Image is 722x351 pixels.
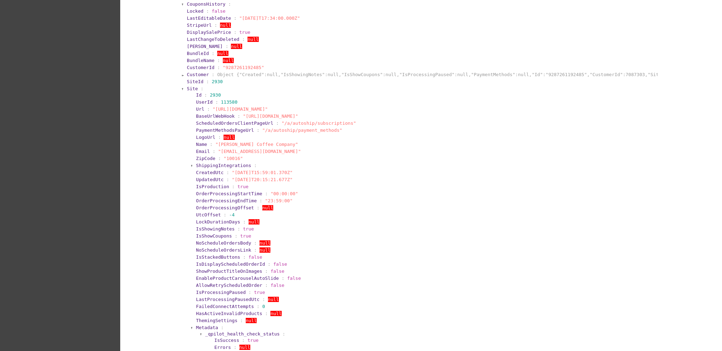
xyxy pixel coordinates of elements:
span: "/a/autoship/subscriptions" [282,121,356,126]
span: null [239,345,250,350]
span: LastEditableDate [187,16,231,21]
span: HasActiveInvalidProducts [196,311,262,316]
span: Id [196,92,202,98]
span: : [212,51,215,56]
span: : [226,170,229,175]
span: NoScheduleOrdersLink [196,247,251,253]
span: null [224,135,234,140]
span: : [207,106,210,112]
span: : [226,44,228,49]
span: _qpilot_health_check_status [205,331,280,337]
span: : [218,156,221,161]
span: : [212,72,215,77]
span: : [235,233,238,239]
span: true [247,338,258,343]
span: "/a/autoship/payment_methods" [262,128,342,133]
span: : [237,226,240,232]
span: IsShowCoupons [196,233,232,239]
span: Url [196,106,204,112]
span: ScheduledOrdersClientPageUrl [196,121,273,126]
span: UtcOffset [196,212,221,217]
span: : [257,128,259,133]
span: "[DATE]T15:59:01.370Z" [232,170,293,175]
span: : [234,345,237,350]
span: 2930 [212,79,223,84]
span: : [232,184,235,189]
span: true [237,184,248,189]
span: : [249,290,251,295]
span: : [265,283,268,288]
span: : [282,276,284,281]
span: [PERSON_NAME] [187,44,223,49]
span: null [220,23,231,28]
span: LockDurationDays [196,219,240,224]
span: : [201,86,203,91]
span: Metadata [196,325,218,330]
span: DisplaySalePrice [187,30,231,35]
span: FailedConnectAttempts [196,304,254,309]
span: : [217,65,220,70]
span: : [221,325,224,330]
span: OrderProcessingStartTime [196,191,262,196]
span: true [240,233,251,239]
span: IsShowingNotes [196,226,235,232]
span: LogoUrl [196,135,215,140]
span: IsProcessingPaused [196,290,246,295]
span: Email [196,149,210,154]
span: false [273,261,287,267]
span: 0 [262,304,265,309]
span: : [234,16,237,21]
span: "00:00:00" [270,191,298,196]
span: null [231,44,242,49]
span: "[URL][DOMAIN_NAME]" [213,106,268,112]
span: : [265,269,268,274]
span: "9287261192485" [223,65,264,70]
span: null [270,311,281,316]
span: : [210,142,213,147]
span: LastChangeToDeleted [187,37,239,42]
span: null [259,247,270,253]
span: null [217,51,228,56]
span: false [270,269,284,274]
span: : [262,297,265,302]
span: ThemingSettings [196,318,237,323]
span: null [246,318,257,323]
span: -4 [229,212,235,217]
span: ShowProductTitleOnImages [196,269,262,274]
span: : [213,149,215,154]
span: : [265,191,268,196]
span: : [243,219,246,224]
span: : [228,1,231,7]
span: BaseUrlWebHook [196,113,235,119]
span: ShippingIntegrations [196,163,251,168]
span: : [206,79,209,84]
span: "23:59:00" [265,198,293,203]
span: : [259,198,262,203]
span: : [268,261,271,267]
span: Locked [187,8,203,14]
span: BundleId [187,51,209,56]
span: ZipCode [196,156,215,161]
span: : [243,254,246,260]
span: IsSuccess [214,338,239,343]
span: : [265,311,268,316]
span: Errors [214,345,231,350]
span: Site [187,86,198,91]
span: PaymentMethodsPageUrl [196,128,254,133]
span: IsDisplayScheduledOrderId [196,261,265,267]
span: true [243,226,254,232]
span: AllowRetryScheduledOrder [196,283,262,288]
span: null [249,219,259,224]
span: false [212,8,226,14]
span: "[DATE]T17:34:00.000Z" [239,16,300,21]
span: CouponsHistory [187,1,226,7]
span: null [247,37,258,42]
span: true [254,290,265,295]
span: "10016" [224,156,243,161]
span: : [224,212,226,217]
span: 113580 [221,99,238,105]
span: "[URL][DOMAIN_NAME]" [243,113,298,119]
span: : [276,121,279,126]
span: : [254,163,257,168]
span: : [217,58,220,63]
